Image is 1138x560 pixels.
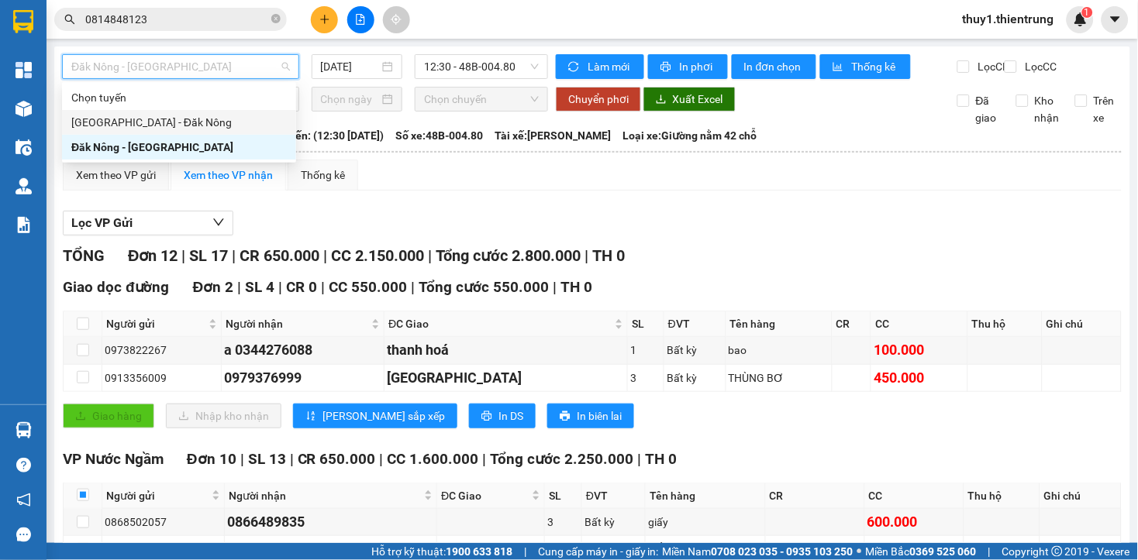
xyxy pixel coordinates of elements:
[648,54,728,79] button: printerIn phơi
[63,211,233,235] button: Lọc VP Gửi
[874,367,965,389] div: 450.000
[1052,546,1063,557] span: copyright
[71,89,287,106] div: Chọn tuyến
[232,246,236,265] span: |
[16,217,32,233] img: solution-icon
[371,543,512,560] span: Hỗ trợ kỹ thuật:
[16,139,32,156] img: warehouse-icon
[646,450,678,468] span: TH 0
[553,278,557,296] span: |
[588,58,632,75] span: Làm mới
[446,545,512,558] strong: 1900 633 818
[62,110,296,135] div: Hà Nội - Đăk Nông
[582,483,646,509] th: ĐVT
[311,6,338,33] button: plus
[322,407,445,424] span: [PERSON_NAME] sắp xếp
[726,311,833,337] th: Tên hàng
[547,404,634,428] button: printerIn biên lai
[16,527,31,542] span: message
[105,369,219,387] div: 0913356009
[498,407,523,424] span: In DS
[62,135,296,160] div: Đăk Nông - Hà Nội
[16,178,32,194] img: warehouse-icon
[388,315,612,332] span: ĐC Giao
[1102,6,1129,33] button: caret-down
[106,487,209,504] span: Người gửi
[560,278,592,296] span: TH 0
[1040,483,1122,509] th: Ghi chú
[1043,311,1122,337] th: Ghi chú
[105,541,222,558] div: 0355325318
[193,278,234,296] span: Đơn 2
[16,458,31,472] span: question-circle
[16,62,32,78] img: dashboard-icon
[866,543,977,560] span: Miền Bắc
[229,487,421,504] span: Người nhận
[278,278,282,296] span: |
[13,10,33,33] img: logo-vxr
[424,88,539,111] span: Chọn chuyến
[305,411,316,423] span: sort-ascending
[391,14,402,25] span: aim
[63,450,164,468] span: VP Nước Ngầm
[290,450,294,468] span: |
[495,127,611,144] span: Tài xế: [PERSON_NAME]
[71,139,287,156] div: Đăk Nông - [GEOGRAPHIC_DATA]
[630,342,661,359] div: 1
[71,114,287,131] div: [GEOGRAPHIC_DATA] - Đăk Nông
[656,94,667,106] span: download
[1088,92,1122,126] span: Trên xe
[667,369,723,387] div: Bất kỳ
[712,545,853,558] strong: 0708 023 035 - 0935 103 250
[577,407,622,424] span: In biên lai
[646,483,766,509] th: Tên hàng
[323,246,327,265] span: |
[106,315,205,332] span: Người gửi
[667,342,723,359] div: Bất kỳ
[271,127,384,144] span: Chuyến: (12:30 [DATE])
[411,278,415,296] span: |
[964,483,1040,509] th: Thu hộ
[184,167,273,184] div: Xem theo VP nhận
[950,9,1067,29] span: thuy1.thientrung
[988,543,991,560] span: |
[592,246,625,265] span: TH 0
[483,450,487,468] span: |
[556,54,644,79] button: syncLàm mới
[970,92,1005,126] span: Đã giao
[729,369,829,387] div: THÙNG BƠ
[419,278,549,296] span: Tổng cước 550.000
[347,6,374,33] button: file-add
[865,483,964,509] th: CC
[388,450,479,468] span: CC 1.600.000
[319,14,330,25] span: plus
[585,246,588,265] span: |
[663,543,853,560] span: Miền Nam
[857,548,862,555] span: ⚪️
[286,278,317,296] span: CR 0
[227,511,434,533] div: 0866489835
[298,450,376,468] span: CR 650.000
[16,101,32,117] img: warehouse-icon
[524,543,526,560] span: |
[766,483,865,509] th: CR
[227,538,434,560] div: 0329582151
[383,6,410,33] button: aim
[547,514,579,531] div: 3
[1029,92,1066,126] span: Kho nhận
[833,61,846,74] span: bar-chart
[1109,12,1122,26] span: caret-down
[248,450,286,468] span: SL 13
[355,14,366,25] span: file-add
[481,411,492,423] span: printer
[820,54,911,79] button: bar-chartThống kê
[673,91,723,108] span: Xuất Excel
[293,404,457,428] button: sort-ascending[PERSON_NAME] sắp xếp
[874,339,965,361] div: 100.000
[585,541,643,558] div: Bất kỳ
[71,213,133,232] span: Lọc VP Gửi
[245,278,274,296] span: SL 4
[833,311,871,337] th: CR
[105,342,219,359] div: 0973822267
[867,538,961,560] div: 150.000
